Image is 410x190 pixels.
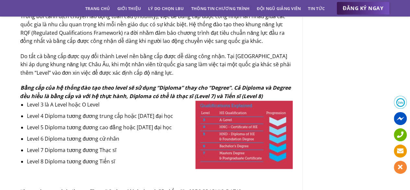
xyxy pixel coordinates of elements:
[27,146,292,155] li: Level 7 Diploma tương đương Thạc sĩ
[27,101,292,109] li: Level 3 là A Level hoặc O Level
[336,2,390,15] a: ĐĂNG KÝ NGAY
[308,3,325,14] a: Tin tức
[85,3,110,14] a: Trang chủ
[20,52,293,77] p: Do tất cả bằng cấp được quy đổi thành Level nên bằng cấp được dễ dàng công nhận. Tại [GEOGRAPHIC_...
[20,12,293,45] p: Trong bối cảnh dịch chuyển lao động toàn cầu (mobility), việc để bằng cấp được công nhận lẫn nhau...
[257,3,301,14] a: Đội ngũ giảng viên
[20,84,291,100] em: Bằng cấp của hệ thống đào tạo theo level sẽ sử dụng “Diploma” thay cho “Degree”. Cả Diploma và De...
[343,4,383,12] span: ĐĂNG KÝ NGAY
[27,135,292,143] li: Level 6 Diploma tương đương cử nhân
[191,3,250,14] a: Thông tin chương trình
[117,3,141,14] a: Giới thiệu
[27,158,292,166] li: Level 8 Diploma tương đương Tiến sĩ
[148,3,184,14] a: Lý do chọn LBU
[27,123,292,132] li: Level 5 Diploma tương đương cao đẳng hoặc [DATE] đại học
[27,112,292,120] li: Level 4 Diploma tương đương trung cấp hoặc [DATE] đại học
